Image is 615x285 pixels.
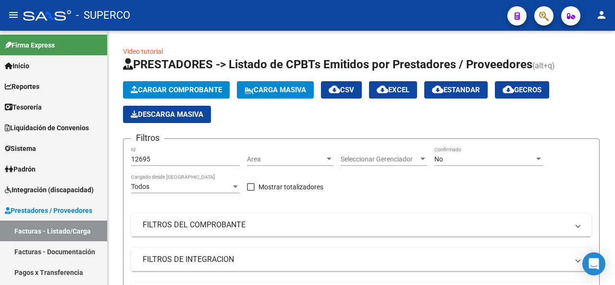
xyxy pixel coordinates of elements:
[5,102,42,112] span: Tesorería
[582,252,605,275] div: Open Intercom Messenger
[131,213,591,236] mat-expansion-panel-header: FILTROS DEL COMPROBANTE
[5,143,36,154] span: Sistema
[341,155,418,163] span: Seleccionar Gerenciador
[123,48,163,55] a: Video tutorial
[8,9,19,21] mat-icon: menu
[123,106,211,123] app-download-masive: Descarga masiva de comprobantes (adjuntos)
[76,5,130,26] span: - SUPERCO
[123,81,230,99] button: Cargar Comprobante
[131,110,203,119] span: Descarga Masiva
[5,205,92,216] span: Prestadores / Proveedores
[424,81,488,99] button: Estandar
[503,84,514,95] mat-icon: cloud_download
[329,84,340,95] mat-icon: cloud_download
[5,81,39,92] span: Reportes
[258,181,323,193] span: Mostrar totalizadores
[247,155,325,163] span: Area
[5,40,55,50] span: Firma Express
[5,164,36,174] span: Padrón
[5,123,89,133] span: Liquidación de Convenios
[495,81,549,99] button: Gecros
[123,58,532,71] span: PRESTADORES -> Listado de CPBTs Emitidos por Prestadores / Proveedores
[377,86,409,94] span: EXCEL
[321,81,362,99] button: CSV
[503,86,541,94] span: Gecros
[131,86,222,94] span: Cargar Comprobante
[237,81,314,99] button: Carga Masiva
[432,84,443,95] mat-icon: cloud_download
[131,131,164,145] h3: Filtros
[596,9,607,21] mat-icon: person
[434,155,443,163] span: No
[131,183,149,190] span: Todos
[131,248,591,271] mat-expansion-panel-header: FILTROS DE INTEGRACION
[432,86,480,94] span: Estandar
[143,254,568,265] mat-panel-title: FILTROS DE INTEGRACION
[123,106,211,123] button: Descarga Masiva
[532,61,555,70] span: (alt+q)
[377,84,388,95] mat-icon: cloud_download
[329,86,354,94] span: CSV
[143,220,568,230] mat-panel-title: FILTROS DEL COMPROBANTE
[5,185,94,195] span: Integración (discapacidad)
[5,61,29,71] span: Inicio
[245,86,306,94] span: Carga Masiva
[369,81,417,99] button: EXCEL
